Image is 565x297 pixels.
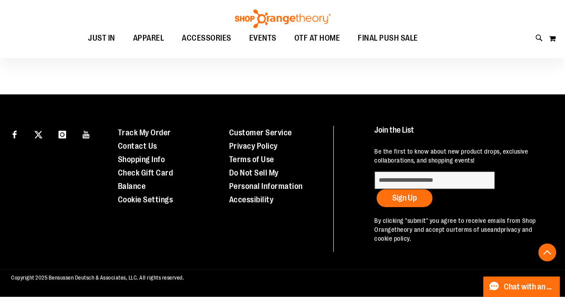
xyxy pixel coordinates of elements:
[249,28,276,48] span: EVENTS
[538,243,556,261] button: Back To Top
[240,28,285,49] a: EVENTS
[54,126,70,142] a: Visit our Instagram page
[118,155,165,164] a: Shopping Info
[31,126,46,142] a: Visit our X page
[118,142,157,151] a: Contact Us
[285,28,349,49] a: OTF AT HOME
[182,28,231,48] span: ACCESSORIES
[173,28,240,49] a: ACCESSORIES
[358,28,418,48] span: FINAL PUSH SALE
[229,128,292,137] a: Customer Service
[349,28,427,49] a: FINAL PUSH SALE
[229,168,303,191] a: Do Not Sell My Personal Information
[79,28,124,49] a: JUST IN
[374,126,549,142] h4: Join the List
[234,9,332,28] img: Shop Orangetheory
[79,126,94,142] a: Visit our Youtube page
[7,126,22,142] a: Visit our Facebook page
[118,168,173,191] a: Check Gift Card Balance
[374,216,549,243] p: By clicking "submit" you agree to receive emails from Shop Orangetheory and accept our and
[374,226,532,242] a: privacy and cookie policy.
[377,189,432,207] button: Sign Up
[118,195,173,204] a: Cookie Settings
[133,28,164,48] span: APPAREL
[294,28,340,48] span: OTF AT HOME
[34,131,42,139] img: Twitter
[118,128,171,137] a: Track My Order
[456,226,490,233] a: terms of use
[229,155,274,164] a: Terms of Use
[124,28,173,49] a: APPAREL
[374,147,549,165] p: Be the first to know about new product drops, exclusive collaborations, and shopping events!
[483,276,560,297] button: Chat with an Expert
[504,283,554,291] span: Chat with an Expert
[229,142,278,151] a: Privacy Policy
[374,172,495,189] input: enter email
[11,275,184,281] span: Copyright 2025 Bensussen Deutsch & Associates, LLC. All rights reserved.
[88,28,115,48] span: JUST IN
[392,193,417,202] span: Sign Up
[229,195,274,204] a: Accessibility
